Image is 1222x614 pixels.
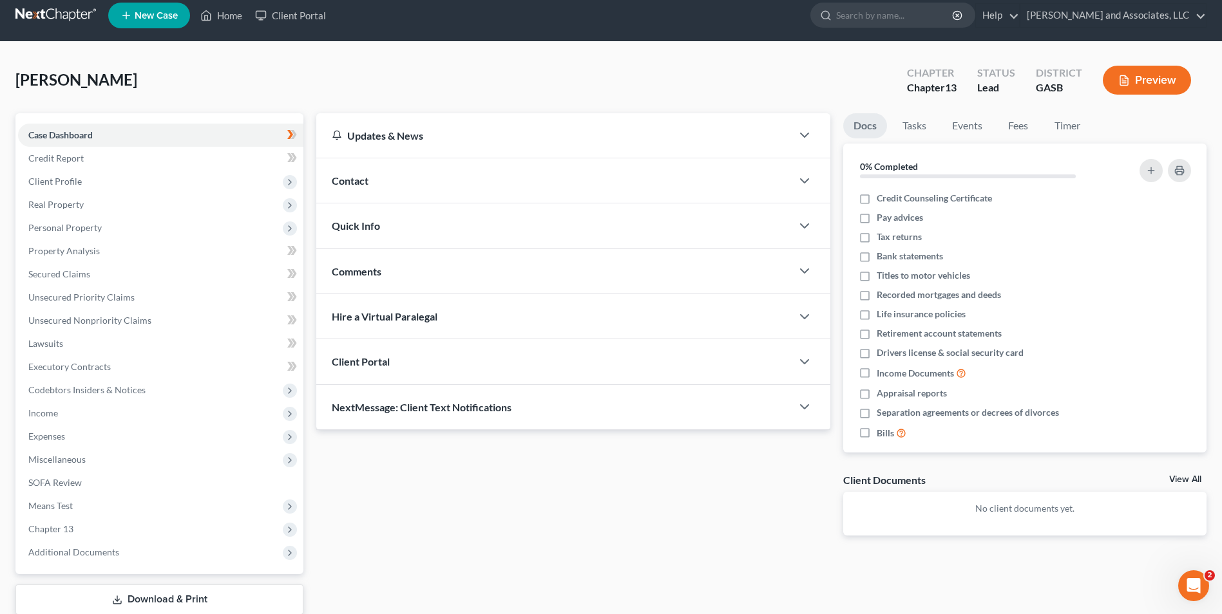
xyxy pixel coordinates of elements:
a: Home [194,4,249,27]
span: Additional Documents [28,546,119,557]
span: Codebtors Insiders & Notices [28,384,146,395]
div: District [1036,66,1082,80]
span: Lawsuits [28,338,63,349]
span: New Case [135,11,178,21]
a: Timer [1044,113,1091,138]
span: Credit Report [28,153,84,163]
span: Hire a Virtual Paralegal [332,310,437,322]
span: Bank statements [877,250,943,263]
div: Client Documents [843,473,926,487]
a: Tasks [892,113,937,138]
span: Drivers license & social security card [877,346,1024,359]
span: Tax returns [877,230,922,243]
a: Credit Report [18,147,303,170]
span: Means Test [28,500,73,511]
span: Bills [877,427,894,440]
span: [PERSON_NAME] [15,70,137,89]
a: Client Portal [249,4,332,27]
span: Contact [332,174,368,187]
a: Events [942,113,993,138]
a: Unsecured Priority Claims [18,286,303,309]
strong: 0% Completed [860,161,918,172]
span: SOFA Review [28,477,82,488]
span: Credit Counseling Certificate [877,192,992,205]
span: Quick Info [332,219,380,232]
a: SOFA Review [18,471,303,494]
span: Client Profile [28,176,82,187]
a: Docs [843,113,887,138]
input: Search by name... [836,3,954,27]
span: Client Portal [332,355,390,367]
a: Help [976,4,1019,27]
span: Executory Contracts [28,361,111,372]
span: Miscellaneous [28,454,86,465]
span: Unsecured Nonpriority Claims [28,315,151,326]
span: 2 [1205,570,1215,581]
span: Income [28,407,58,418]
span: Separation agreements or decrees of divorces [877,406,1059,419]
span: Real Property [28,199,84,210]
div: Chapter [907,80,957,95]
a: View All [1169,475,1201,484]
button: Preview [1103,66,1191,95]
a: [PERSON_NAME] and Associates, LLC [1020,4,1206,27]
span: Case Dashboard [28,129,93,140]
span: Life insurance policies [877,308,966,321]
span: Titles to motor vehicles [877,269,970,282]
a: Unsecured Nonpriority Claims [18,309,303,332]
span: Unsecured Priority Claims [28,292,135,302]
a: Fees [998,113,1039,138]
a: Property Analysis [18,239,303,263]
span: Property Analysis [28,245,100,256]
span: Income Documents [877,367,954,380]
span: Chapter 13 [28,523,73,534]
div: Updates & News [332,129,776,142]
div: Chapter [907,66,957,80]
span: Retirement account statements [877,327,1002,340]
span: Expenses [28,431,65,442]
span: Recorded mortgages and deeds [877,288,1001,301]
div: GASB [1036,80,1082,95]
iframe: Intercom live chat [1178,570,1209,601]
span: 13 [945,81,957,93]
span: Personal Property [28,222,102,233]
span: Appraisal reports [877,387,947,400]
a: Secured Claims [18,263,303,286]
div: Lead [977,80,1015,95]
span: Secured Claims [28,268,90,279]
span: NextMessage: Client Text Notifications [332,401,511,413]
a: Lawsuits [18,332,303,355]
div: Status [977,66,1015,80]
p: No client documents yet. [854,502,1196,515]
a: Executory Contracts [18,355,303,378]
span: Pay advices [877,211,923,224]
a: Case Dashboard [18,124,303,147]
span: Comments [332,265,381,277]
